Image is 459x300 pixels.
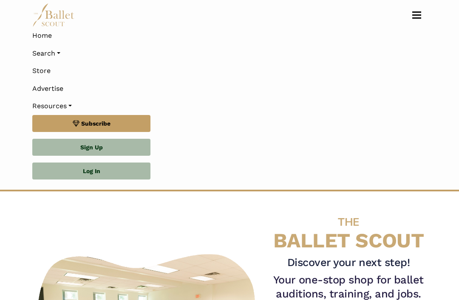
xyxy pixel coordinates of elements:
[32,45,427,62] a: Search
[32,62,427,80] a: Store
[32,163,150,179] a: Log In
[81,119,110,128] span: Subscribe
[407,11,427,19] button: Toggle navigation
[270,208,427,252] h4: BALLET SCOUT
[32,80,427,98] a: Advertise
[32,115,150,132] a: Subscribe
[270,255,427,269] h3: Discover your next step!
[73,119,79,128] img: gem.svg
[32,27,427,45] a: Home
[32,139,150,156] a: Sign Up
[338,215,359,228] span: THE
[32,97,427,115] a: Resources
